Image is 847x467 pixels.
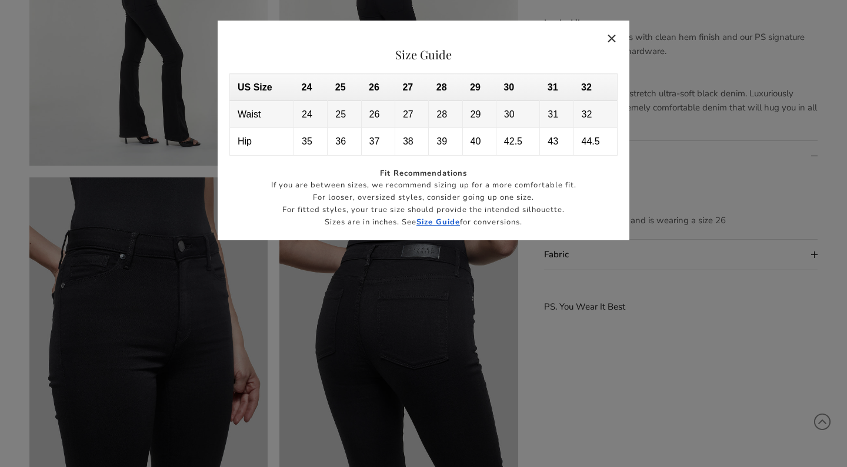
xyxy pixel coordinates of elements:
th: 26 [361,74,395,101]
th: 29 [462,74,496,101]
td: 29 [462,101,496,128]
p: Sizes are in inches. See for conversions. [229,216,618,229]
td: 39 [429,128,462,155]
td: 30 [496,101,539,128]
th: 27 [395,74,428,101]
button: Close [599,25,626,52]
th: 25 [328,74,361,101]
a: Size Guide [416,217,460,227]
td: 27 [395,101,428,128]
th: 30 [496,74,539,101]
td: 36 [328,128,361,155]
th: 28 [429,74,462,101]
td: 43 [540,128,573,155]
td: 40 [462,128,496,155]
td: 31 [540,101,573,128]
th: 24 [294,74,327,101]
td: 24 [294,101,327,128]
th: 31 [540,74,573,101]
td: 42.5 [496,128,539,155]
td: 38 [395,128,428,155]
td: 37 [361,128,395,155]
td: 25 [328,101,361,128]
span: Fit Recommendations [380,168,467,179]
td: 26 [361,101,395,128]
td: Waist [230,101,294,128]
th: US Size [230,74,294,101]
td: 32 [573,101,617,128]
td: 28 [429,101,462,128]
h2: Size Guide [229,48,618,62]
th: 32 [573,74,617,101]
td: 44.5 [573,128,617,155]
td: 35 [294,128,327,155]
p: If you are between sizes, we recommend sizing up for a more comfortable fit. [229,179,618,191]
p: For fitted styles, your true size should provide the intended silhouette. [229,204,618,216]
td: Hip [230,128,294,155]
p: For looser, oversized styles, consider going up one size. [229,191,618,204]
